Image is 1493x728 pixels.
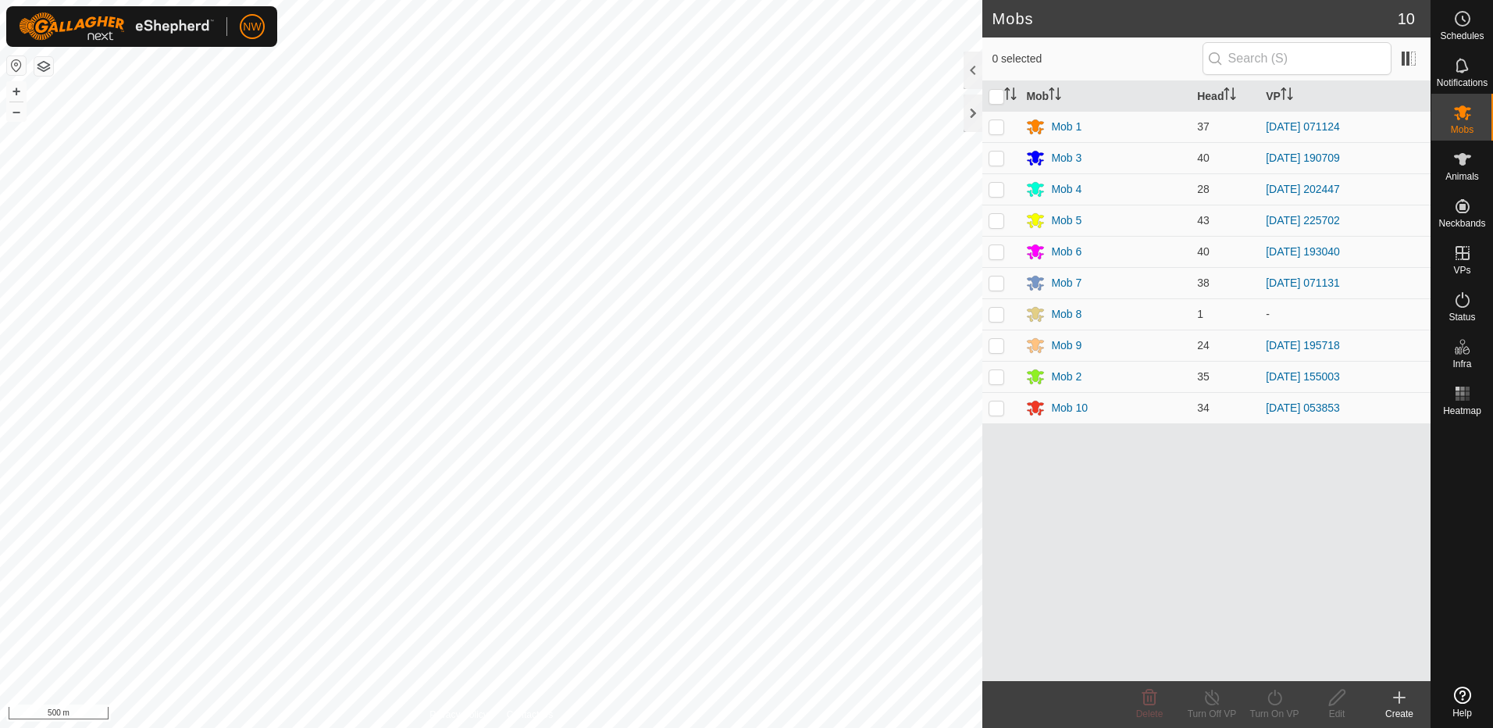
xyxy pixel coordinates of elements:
[19,12,214,41] img: Gallagher Logo
[1197,245,1210,258] span: 40
[7,82,26,101] button: +
[992,51,1202,67] span: 0 selected
[1049,90,1061,102] p-sorticon: Activate to sort
[1443,406,1481,416] span: Heatmap
[1266,152,1340,164] a: [DATE] 190709
[1398,7,1415,30] span: 10
[1260,298,1431,330] td: -
[1191,81,1260,112] th: Head
[243,19,261,35] span: NW
[1051,369,1081,385] div: Mob 2
[429,708,488,722] a: Privacy Policy
[1243,707,1306,721] div: Turn On VP
[1197,308,1203,320] span: 1
[1437,78,1488,87] span: Notifications
[1197,152,1210,164] span: 40
[1197,370,1210,383] span: 35
[1452,359,1471,369] span: Infra
[1051,212,1081,229] div: Mob 5
[1197,120,1210,133] span: 37
[1431,680,1493,724] a: Help
[1136,708,1163,719] span: Delete
[1197,339,1210,352] span: 24
[1306,707,1368,721] div: Edit
[1266,245,1340,258] a: [DATE] 193040
[1051,119,1081,135] div: Mob 1
[1453,266,1470,275] span: VPs
[1197,401,1210,414] span: 34
[1266,277,1340,289] a: [DATE] 071131
[1051,275,1081,291] div: Mob 7
[1020,81,1191,112] th: Mob
[34,57,53,76] button: Map Layers
[1368,707,1431,721] div: Create
[1051,150,1081,166] div: Mob 3
[1051,337,1081,354] div: Mob 9
[1266,214,1340,227] a: [DATE] 225702
[1197,214,1210,227] span: 43
[1266,120,1340,133] a: [DATE] 071124
[1197,183,1210,195] span: 28
[1181,707,1243,721] div: Turn Off VP
[1004,90,1017,102] p-sorticon: Activate to sort
[1260,81,1431,112] th: VP
[7,56,26,75] button: Reset Map
[1051,181,1081,198] div: Mob 4
[7,102,26,121] button: –
[1448,312,1475,322] span: Status
[1051,244,1081,260] div: Mob 6
[1224,90,1236,102] p-sorticon: Activate to sort
[1203,42,1391,75] input: Search (S)
[1197,277,1210,289] span: 38
[1266,183,1340,195] a: [DATE] 202447
[507,708,553,722] a: Contact Us
[1451,125,1473,134] span: Mobs
[1440,31,1484,41] span: Schedules
[1281,90,1293,102] p-sorticon: Activate to sort
[1266,401,1340,414] a: [DATE] 053853
[1266,370,1340,383] a: [DATE] 155003
[992,9,1397,28] h2: Mobs
[1438,219,1485,228] span: Neckbands
[1051,400,1088,416] div: Mob 10
[1266,339,1340,352] a: [DATE] 195718
[1452,708,1472,718] span: Help
[1445,172,1479,181] span: Animals
[1051,306,1081,323] div: Mob 8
